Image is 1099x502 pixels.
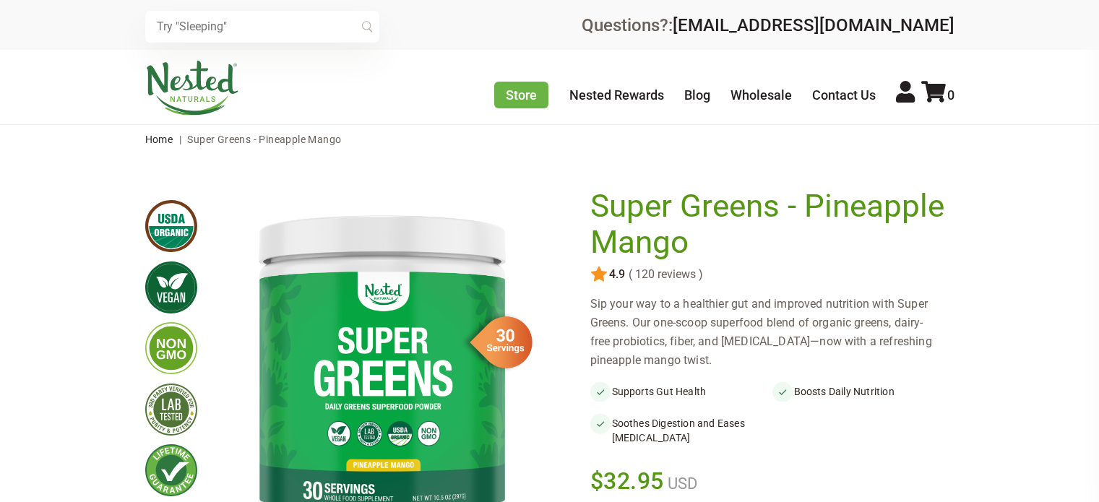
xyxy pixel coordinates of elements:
[947,87,954,103] span: 0
[590,381,772,402] li: Supports Gut Health
[590,413,772,448] li: Soothes Digestion and Eases [MEDICAL_DATA]
[145,134,173,145] a: Home
[176,134,185,145] span: |
[590,189,947,260] h1: Super Greens - Pineapple Mango
[625,268,703,281] span: ( 120 reviews )
[921,87,954,103] a: 0
[145,384,197,436] img: thirdpartytested
[684,87,710,103] a: Blog
[664,475,697,493] span: USD
[145,61,239,116] img: Nested Naturals
[590,465,665,497] span: $32.95
[590,266,608,283] img: star.svg
[608,268,625,281] span: 4.9
[460,311,533,373] img: sg-servings-30.png
[772,381,954,402] li: Boosts Daily Nutrition
[145,11,379,43] input: Try "Sleeping"
[494,82,548,108] a: Store
[673,15,954,35] a: [EMAIL_ADDRESS][DOMAIN_NAME]
[590,295,954,370] div: Sip your way to a healthier gut and improved nutrition with Super Greens. Our one-scoop superfood...
[145,261,197,313] img: vegan
[145,322,197,374] img: gmofree
[145,200,197,252] img: usdaorganic
[187,134,341,145] span: Super Greens - Pineapple Mango
[145,125,954,154] nav: breadcrumbs
[569,87,664,103] a: Nested Rewards
[812,87,876,103] a: Contact Us
[730,87,792,103] a: Wholesale
[145,444,197,496] img: lifetimeguarantee
[582,17,954,34] div: Questions?:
